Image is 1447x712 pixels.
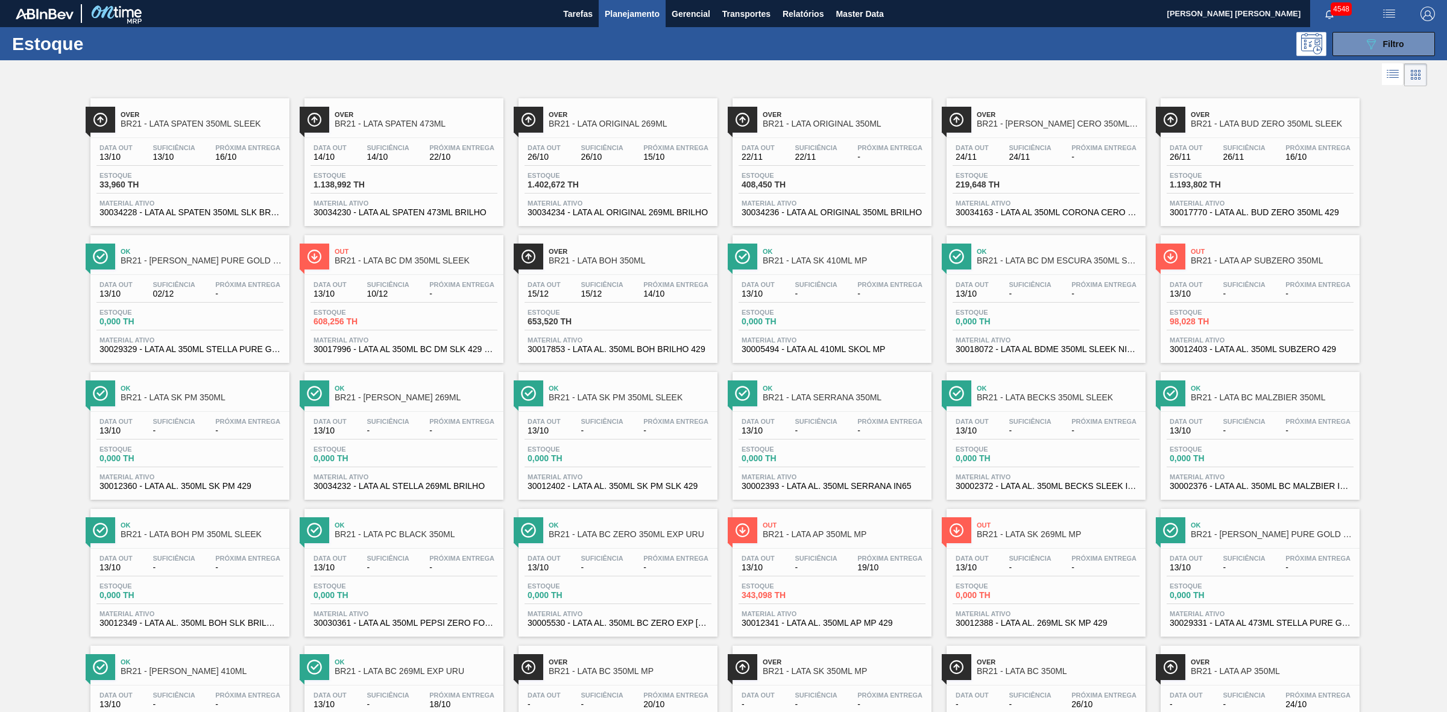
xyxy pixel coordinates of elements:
[956,418,989,425] span: Data out
[672,7,710,21] span: Gerencial
[956,289,989,298] span: 13/10
[314,473,494,480] span: Material ativo
[795,153,837,162] span: 22/11
[949,386,964,401] img: Ícone
[1285,281,1351,288] span: Próxima Entrega
[307,112,322,127] img: Ícone
[153,144,195,151] span: Suficiência
[549,119,711,128] span: BR21 - LATA ORIGINAL 269ML
[563,7,593,21] span: Tarefas
[1285,144,1351,151] span: Próxima Entrega
[1152,89,1366,226] a: ÍconeOverBR21 - LATA BUD ZERO 350ML SLEEKData out26/11Suficiência26/11Próxima Entrega16/10Estoque...
[742,473,922,480] span: Material ativo
[367,289,409,298] span: 10/12
[121,393,283,402] span: BR21 - LATA SK PM 350ML
[581,153,623,162] span: 26/10
[1170,482,1351,491] span: 30002376 - LATA AL. 350ML BC MALZBIER IN65
[956,144,989,151] span: Data out
[1170,208,1351,217] span: 30017770 - LATA AL. BUD ZERO 350ML 429
[1285,289,1351,298] span: -
[153,153,195,162] span: 13/10
[528,200,708,207] span: Material ativo
[99,309,184,316] span: Estoque
[742,482,922,491] span: 30002393 - LATA AL. 350ML SERRANA IN65
[528,345,708,354] span: 30017853 - LATA AL. 350ML BOH BRILHO 429
[99,336,280,344] span: Material ativo
[938,89,1152,226] a: ÍconeOverBR21 - [PERSON_NAME] CERO 350ML SLEEKData out24/11Suficiência24/11Próxima Entrega-Estoqu...
[153,555,195,562] span: Suficiência
[93,523,108,538] img: Ícone
[335,119,497,128] span: BR21 - LATA SPATEN 473ML
[1285,426,1351,435] span: -
[528,446,612,453] span: Estoque
[367,281,409,288] span: Suficiência
[99,180,184,189] span: 33,960 TH
[1009,426,1051,435] span: -
[581,426,623,435] span: -
[1285,153,1351,162] span: 16/10
[528,482,708,491] span: 30012402 - LATA AL. 350ML SK PM SLK 429
[857,555,922,562] span: Próxima Entrega
[956,309,1040,316] span: Estoque
[1163,386,1178,401] img: Ícone
[949,112,964,127] img: Ícone
[307,523,322,538] img: Ícone
[1191,256,1354,265] span: BR21 - LATA AP SUBZERO 350ML
[956,317,1040,326] span: 0,000 TH
[643,555,708,562] span: Próxima Entrega
[763,111,925,118] span: Over
[99,473,280,480] span: Material ativo
[643,418,708,425] span: Próxima Entrega
[215,418,280,425] span: Próxima Entrega
[1152,363,1366,500] a: ÍconeOkBR21 - LATA BC MALZBIER 350MLData out13/10Suficiência-Próxima Entrega-Estoque0,000 THMater...
[521,523,536,538] img: Ícone
[1191,111,1354,118] span: Over
[295,363,509,500] a: ÍconeOkBR21 - [PERSON_NAME] 269MLData out13/10Suficiência-Próxima Entrega-Estoque0,000 THMaterial...
[528,454,612,463] span: 0,000 TH
[93,386,108,401] img: Ícone
[295,226,509,363] a: ÍconeOutBR21 - LATA BC DM 350ML SLEEKData out13/10Suficiência10/12Próxima Entrega-Estoque608,256 ...
[742,144,775,151] span: Data out
[938,500,1152,637] a: ÍconeOutBR21 - LATA SK 269ML MPData out13/10Suficiência-Próxima Entrega-Estoque0,000 THMaterial a...
[643,281,708,288] span: Próxima Entrega
[528,144,561,151] span: Data out
[1191,521,1354,529] span: Ok
[857,144,922,151] span: Próxima Entrega
[121,530,283,539] span: BR21 - LATA BOH PM 350ML SLEEK
[857,153,922,162] span: -
[81,500,295,637] a: ÍconeOkBR21 - LATA BOH PM 350ML SLEEKData out13/10Suficiência-Próxima Entrega-Estoque0,000 THMate...
[528,281,561,288] span: Data out
[1009,418,1051,425] span: Suficiência
[1170,426,1203,435] span: 13/10
[335,248,497,255] span: Out
[335,393,497,402] span: BR21 - LATA STELLA 269ML
[1009,144,1051,151] span: Suficiência
[956,281,989,288] span: Data out
[795,555,837,562] span: Suficiência
[429,144,494,151] span: Próxima Entrega
[295,89,509,226] a: ÍconeOverBR21 - LATA SPATEN 473MLData out14/10Suficiência14/10Próxima Entrega22/10Estoque1.138,99...
[335,530,497,539] span: BR21 - LATA PC BLACK 350ML
[956,180,1040,189] span: 219,648 TH
[335,385,497,392] span: Ok
[549,393,711,402] span: BR21 - LATA SK PM 350ML SLEEK
[314,555,347,562] span: Data out
[742,281,775,288] span: Data out
[314,446,398,453] span: Estoque
[335,256,497,265] span: BR21 - LATA BC DM 350ML SLEEK
[99,418,133,425] span: Data out
[795,281,837,288] span: Suficiência
[1170,336,1351,344] span: Material ativo
[521,112,536,127] img: Ícone
[81,226,295,363] a: ÍconeOkBR21 - [PERSON_NAME] PURE GOLD 350MLData out13/10Suficiência02/12Próxima Entrega-Estoque0,...
[429,281,494,288] span: Próxima Entrega
[99,200,280,207] span: Material ativo
[367,555,409,562] span: Suficiência
[1310,5,1349,22] button: Notificações
[93,249,108,264] img: Ícone
[1332,32,1435,56] button: Filtro
[528,426,561,435] span: 13/10
[1071,281,1136,288] span: Próxima Entrega
[549,385,711,392] span: Ok
[723,363,938,500] a: ÍconeOkBR21 - LATA SERRANA 350MLData out13/10Suficiência-Próxima Entrega-Estoque0,000 THMaterial ...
